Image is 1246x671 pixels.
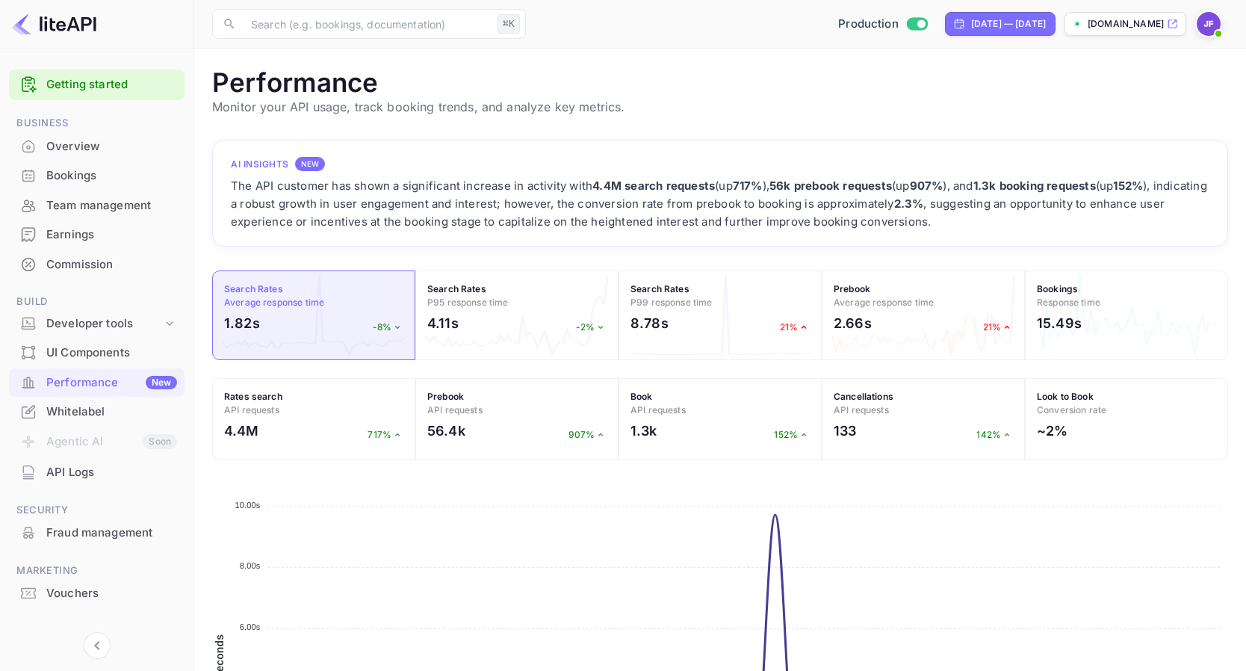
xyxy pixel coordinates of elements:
[9,220,185,248] a: Earnings
[1037,297,1100,308] span: Response time
[373,321,403,334] p: -8%
[9,69,185,100] div: Getting started
[834,313,872,333] h2: 2.66s
[9,191,185,219] a: Team management
[9,338,185,368] div: UI Components
[9,458,185,487] div: API Logs
[973,179,1096,193] strong: 1.3k booking requests
[9,161,185,189] a: Bookings
[427,421,465,441] h2: 56.4k
[240,622,261,631] tspan: 6.00s
[9,250,185,279] div: Commission
[1037,404,1106,415] span: Conversion rate
[46,315,162,333] div: Developer tools
[834,297,934,308] span: Average response time
[224,391,282,402] strong: Rates search
[427,313,459,333] h2: 4.11s
[1037,421,1067,441] h2: ~2%
[9,132,185,160] a: Overview
[427,297,509,308] span: P95 response time
[9,115,185,132] span: Business
[9,579,185,607] a: Vouchers
[84,632,111,659] button: Collapse navigation
[46,197,177,214] div: Team management
[240,561,261,570] tspan: 8.00s
[242,9,492,39] input: Search (e.g. bookings, documentation)
[834,283,870,294] strong: Prebook
[46,374,177,392] div: Performance
[46,403,177,421] div: Whitelabel
[498,14,520,34] div: ⌘K
[630,391,653,402] strong: Book
[224,283,283,294] strong: Search Rates
[9,519,185,546] a: Fraud management
[945,12,1056,36] div: Click to change the date range period
[9,458,185,486] a: API Logs
[231,158,289,171] h4: AI Insights
[46,525,177,542] div: Fraud management
[9,368,185,396] a: PerformanceNew
[1037,313,1082,333] h2: 15.49s
[910,179,943,193] strong: 907%
[9,294,185,310] span: Build
[368,428,403,442] p: 717%
[427,404,483,415] span: API requests
[295,157,325,171] div: NEW
[894,197,924,211] strong: 2.3%
[9,368,185,398] div: PerformanceNew
[46,167,177,185] div: Bookings
[427,391,464,402] strong: Prebook
[9,161,185,191] div: Bookings
[9,220,185,250] div: Earnings
[9,519,185,548] div: Fraud management
[212,98,1228,116] p: Monitor your API usage, track booking trends, and analyze key metrics.
[9,191,185,220] div: Team management
[46,256,177,273] div: Commission
[780,321,810,334] p: 21%
[774,428,810,442] p: 152%
[12,12,96,36] img: LiteAPI logo
[1197,12,1221,36] img: Jenny Frimer
[733,179,763,193] strong: 717%
[1037,283,1078,294] strong: Bookings
[46,226,177,244] div: Earnings
[630,313,669,333] h2: 8.78s
[630,404,686,415] span: API requests
[838,16,899,33] span: Production
[212,67,1228,98] h1: Performance
[146,376,177,389] div: New
[224,404,279,415] span: API requests
[427,283,486,294] strong: Search Rates
[834,404,889,415] span: API requests
[9,563,185,579] span: Marketing
[46,138,177,155] div: Overview
[834,421,856,441] h2: 133
[9,398,185,425] a: Whitelabel
[224,421,259,441] h2: 4.4M
[834,391,893,402] strong: Cancellations
[832,16,933,33] div: Switch to Sandbox mode
[9,311,185,337] div: Developer tools
[46,464,177,481] div: API Logs
[46,344,177,362] div: UI Components
[769,179,892,193] strong: 56k prebook requests
[46,585,177,602] div: Vouchers
[576,321,607,334] p: -2%
[224,297,324,308] span: Average response time
[568,428,607,442] p: 907%
[9,250,185,278] a: Commission
[1037,391,1094,402] strong: Look to Book
[9,398,185,427] div: Whitelabel
[630,297,713,308] span: P99 response time
[1088,17,1164,31] p: [DOMAIN_NAME]
[9,338,185,366] a: UI Components
[971,17,1046,31] div: [DATE] — [DATE]
[1113,179,1143,193] strong: 152%
[231,177,1209,231] div: The API customer has shown a significant increase in activity with (up ), (up ), and (up ), indic...
[630,283,689,294] strong: Search Rates
[46,76,177,93] a: Getting started
[9,579,185,608] div: Vouchers
[9,132,185,161] div: Overview
[976,428,1013,442] p: 142%
[592,179,715,193] strong: 4.4M search requests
